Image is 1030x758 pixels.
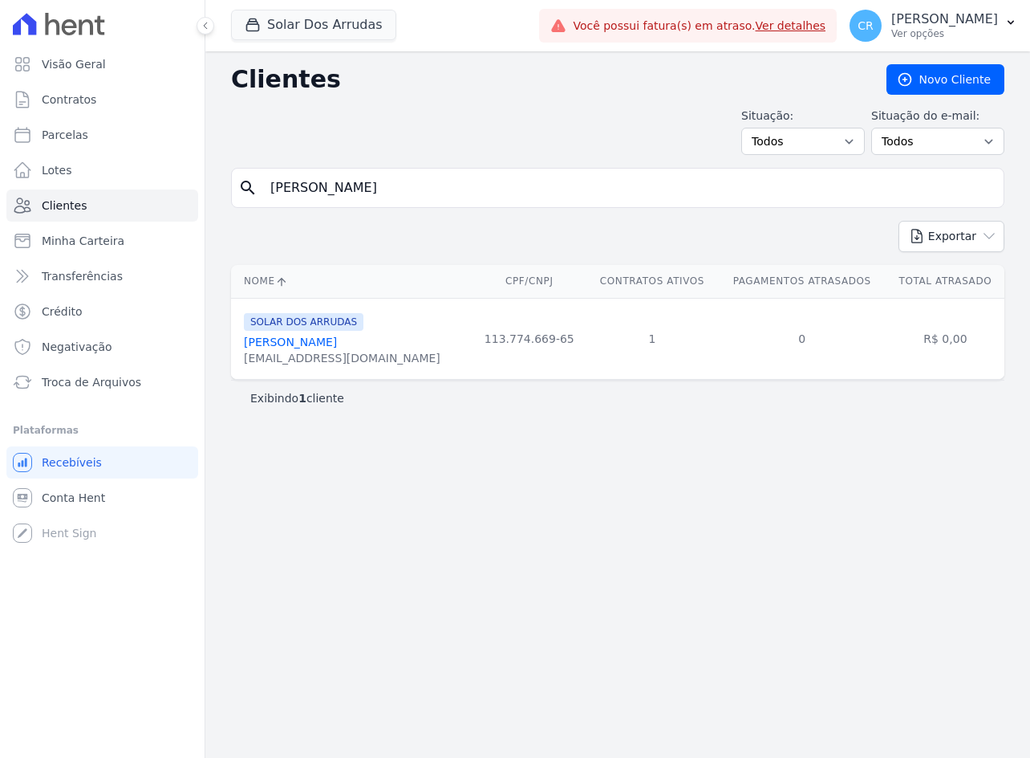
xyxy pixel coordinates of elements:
[42,454,102,471] span: Recebíveis
[6,189,198,222] a: Clientes
[42,339,112,355] span: Negativação
[6,260,198,292] a: Transferências
[42,304,83,320] span: Crédito
[42,127,88,143] span: Parcelas
[573,18,825,35] span: Você possui fatura(s) em atraso.
[13,421,192,440] div: Plataformas
[261,172,997,204] input: Buscar por nome, CPF ou e-mail
[718,265,886,298] th: Pagamentos Atrasados
[42,374,141,390] span: Troca de Arquivos
[42,92,96,108] span: Contratos
[42,198,87,214] span: Clientes
[886,298,1004,379] td: R$ 0,00
[6,119,198,151] a: Parcelas
[6,295,198,328] a: Crédito
[231,65,861,94] h2: Clientes
[837,3,1030,48] button: CR [PERSON_NAME] Ver opções
[6,366,198,398] a: Troca de Arquivos
[244,313,363,331] span: SOLAR DOS ARRUDAS
[231,10,396,40] button: Solar Dos Arrudas
[586,265,717,298] th: Contratos Ativos
[42,162,72,178] span: Lotes
[891,27,998,40] p: Ver opções
[718,298,886,379] td: 0
[858,20,874,31] span: CR
[238,178,257,198] i: search
[6,84,198,116] a: Contratos
[756,19,826,32] a: Ver detalhes
[298,392,306,405] b: 1
[898,221,1004,252] button: Exportar
[42,268,123,284] span: Transferências
[244,336,337,348] a: [PERSON_NAME]
[741,108,865,124] label: Situação:
[250,390,344,406] p: Exibindo cliente
[472,265,586,298] th: CPF/CNPJ
[6,154,198,186] a: Lotes
[6,446,198,479] a: Recebíveis
[6,482,198,514] a: Conta Hent
[886,64,1004,95] a: Novo Cliente
[472,298,586,379] td: 113.774.669-65
[6,48,198,80] a: Visão Geral
[871,108,1004,124] label: Situação do e-mail:
[42,490,105,506] span: Conta Hent
[42,233,124,249] span: Minha Carteira
[6,331,198,363] a: Negativação
[42,56,106,72] span: Visão Geral
[586,298,717,379] td: 1
[6,225,198,257] a: Minha Carteira
[886,265,1004,298] th: Total Atrasado
[244,350,440,366] div: [EMAIL_ADDRESS][DOMAIN_NAME]
[891,11,998,27] p: [PERSON_NAME]
[231,265,472,298] th: Nome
